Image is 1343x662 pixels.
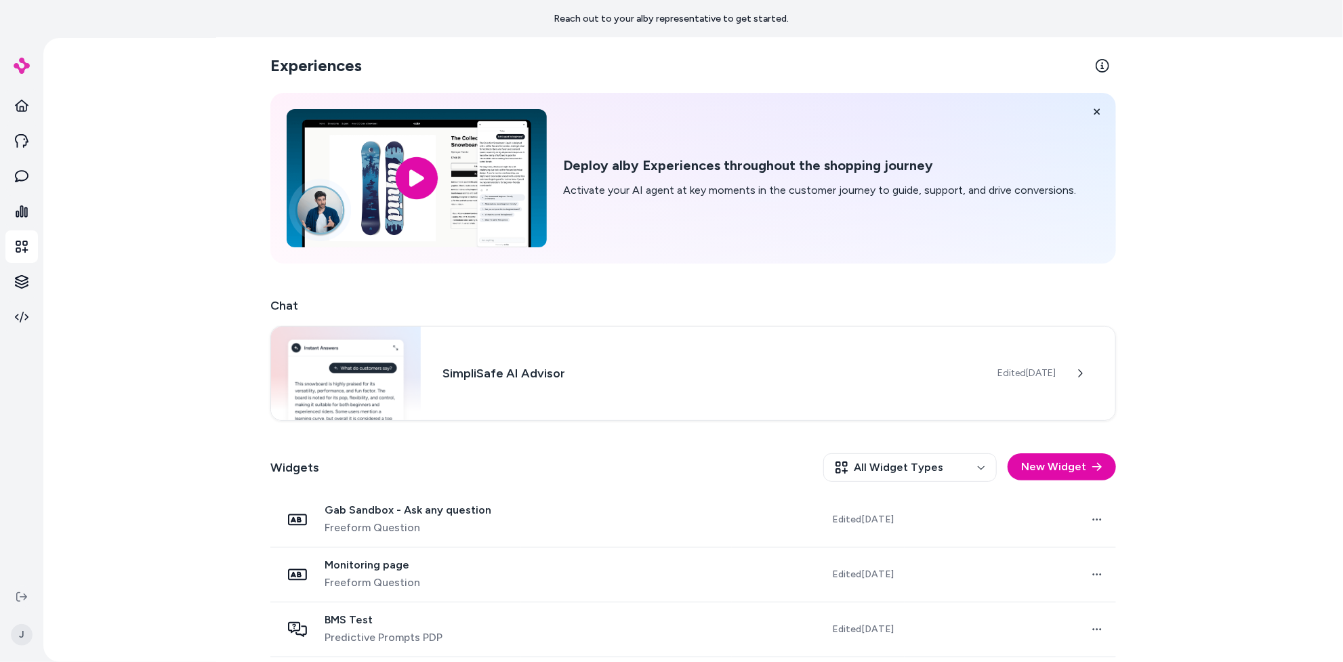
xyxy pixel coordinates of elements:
[325,629,442,646] span: Predictive Prompts PDP
[325,520,491,536] span: Freeform Question
[442,364,976,383] h3: SimpliSafe AI Advisor
[270,296,1116,315] h2: Chat
[832,513,894,526] span: Edited [DATE]
[563,182,1076,199] p: Activate your AI agent at key moments in the customer journey to guide, support, and drive conver...
[832,568,894,581] span: Edited [DATE]
[563,157,1076,174] h2: Deploy alby Experiences throughout the shopping journey
[325,613,442,627] span: BMS Test
[832,623,894,636] span: Edited [DATE]
[271,327,421,420] img: Chat widget
[325,503,491,517] span: Gab Sandbox - Ask any question
[1008,453,1116,480] button: New Widget
[8,613,35,657] button: J
[823,453,997,482] button: All Widget Types
[997,367,1056,380] span: Edited [DATE]
[11,624,33,646] span: J
[14,58,30,74] img: alby Logo
[325,575,420,591] span: Freeform Question
[554,12,789,26] p: Reach out to your alby representative to get started.
[325,558,420,572] span: Monitoring page
[270,458,319,477] h2: Widgets
[270,326,1116,421] a: Chat widgetSimpliSafe AI AdvisorEdited[DATE]
[270,55,362,77] h2: Experiences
